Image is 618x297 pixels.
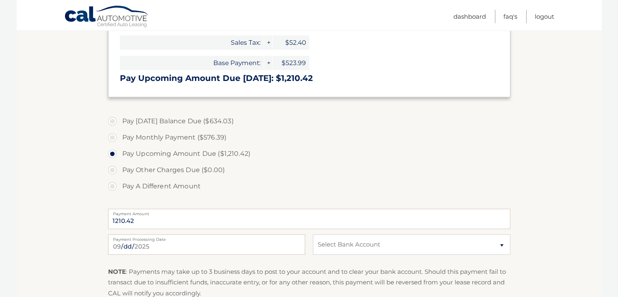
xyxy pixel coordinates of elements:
[108,162,510,178] label: Pay Other Charges Due ($0.00)
[264,56,272,70] span: +
[64,5,150,29] a: Cal Automotive
[273,35,309,50] span: $52.40
[108,178,510,194] label: Pay A Different Amount
[120,73,499,83] h3: Pay Upcoming Amount Due [DATE]: $1,210.42
[503,10,517,23] a: FAQ's
[264,35,272,50] span: +
[108,113,510,129] label: Pay [DATE] Balance Due ($634.03)
[535,10,554,23] a: Logout
[108,129,510,146] label: Pay Monthly Payment ($576.39)
[120,35,264,50] span: Sales Tax:
[108,209,510,229] input: Payment Amount
[453,10,486,23] a: Dashboard
[273,56,309,70] span: $523.99
[108,234,305,255] input: Payment Date
[108,146,510,162] label: Pay Upcoming Amount Due ($1,210.42)
[108,209,510,215] label: Payment Amount
[108,234,305,241] label: Payment Processing Date
[108,268,126,275] strong: NOTE
[120,56,264,70] span: Base Payment:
